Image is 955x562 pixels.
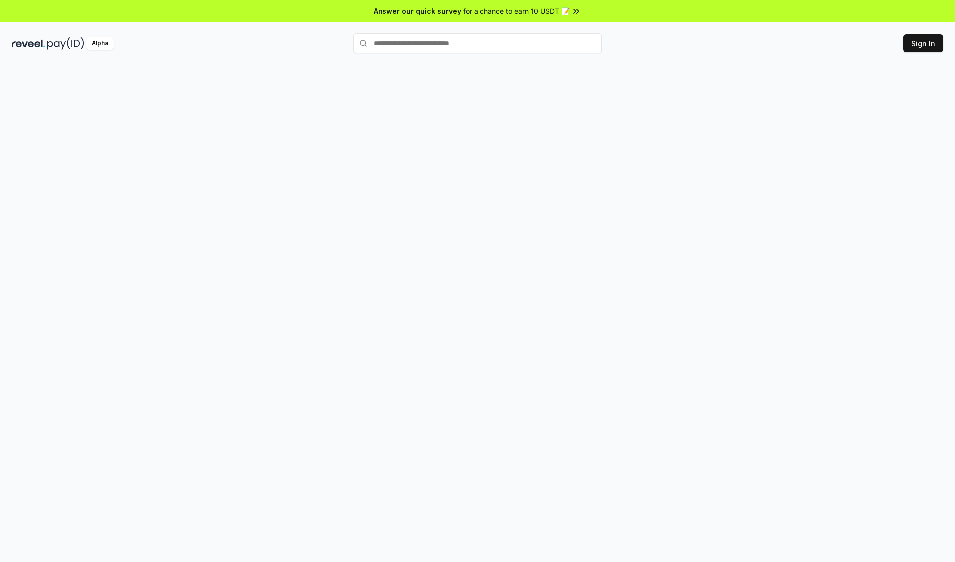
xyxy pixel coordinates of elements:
span: for a chance to earn 10 USDT 📝 [463,6,570,16]
button: Sign In [903,34,943,52]
span: Answer our quick survey [374,6,461,16]
div: Alpha [86,37,114,50]
img: reveel_dark [12,37,45,50]
img: pay_id [47,37,84,50]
